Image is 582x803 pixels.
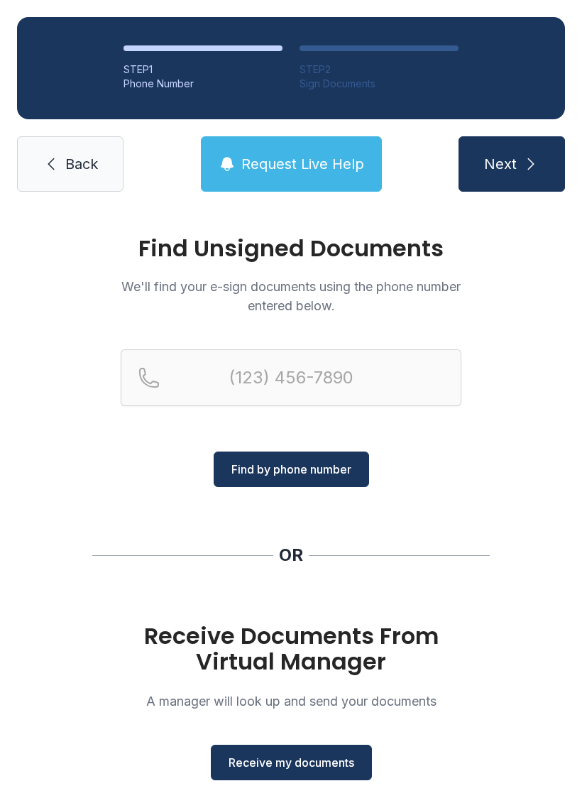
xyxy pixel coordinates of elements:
[65,154,98,174] span: Back
[300,77,459,91] div: Sign Documents
[123,62,282,77] div: STEP 1
[231,461,351,478] span: Find by phone number
[300,62,459,77] div: STEP 2
[121,692,461,711] p: A manager will look up and send your documents
[241,154,364,174] span: Request Live Help
[229,754,354,771] span: Receive my documents
[121,277,461,315] p: We'll find your e-sign documents using the phone number entered below.
[121,349,461,406] input: Reservation phone number
[121,623,461,674] h1: Receive Documents From Virtual Manager
[279,544,303,567] div: OR
[123,77,282,91] div: Phone Number
[121,237,461,260] h1: Find Unsigned Documents
[484,154,517,174] span: Next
